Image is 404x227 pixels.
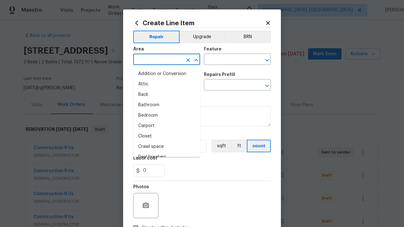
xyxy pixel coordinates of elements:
li: Bathroom [133,100,200,110]
button: Open [263,81,271,90]
h5: Area [133,47,144,51]
button: Upgrade [180,31,225,43]
button: BRN [224,31,271,43]
h5: Repairs Prefill [204,73,235,77]
button: Clear [184,56,193,65]
button: Repair [133,31,180,43]
button: count [247,140,271,152]
li: Crawl space [133,142,200,152]
li: Deal breakers [133,152,200,162]
button: sqft [211,140,231,152]
li: Attic [133,79,200,90]
h2: Create Line Item [133,20,265,26]
h5: Labor cost [133,156,157,160]
button: Open [263,56,271,65]
button: Close [192,56,201,65]
li: Bedroom [133,110,200,121]
li: Carport [133,121,200,131]
h5: Photos [133,185,149,189]
h5: Feature [204,47,222,51]
button: ft [231,140,247,152]
li: Closet [133,131,200,142]
li: Addition or Conversion [133,69,200,79]
li: Back [133,90,200,100]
